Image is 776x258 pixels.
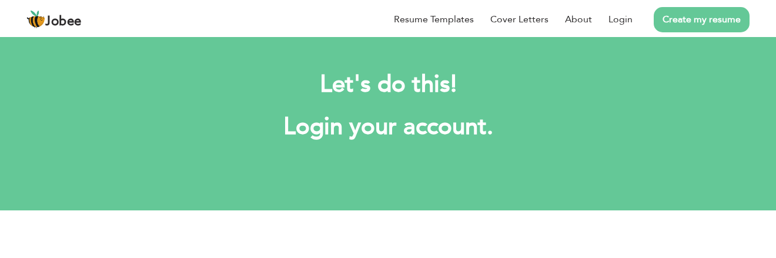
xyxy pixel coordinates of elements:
[45,15,82,28] span: Jobee
[565,12,592,26] a: About
[654,7,750,32] a: Create my resume
[26,10,82,29] a: Jobee
[26,10,45,29] img: jobee.io
[608,12,633,26] a: Login
[71,112,705,142] h1: Login your account.
[71,69,705,100] h2: Let's do this!
[394,12,474,26] a: Resume Templates
[490,12,548,26] a: Cover Letters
